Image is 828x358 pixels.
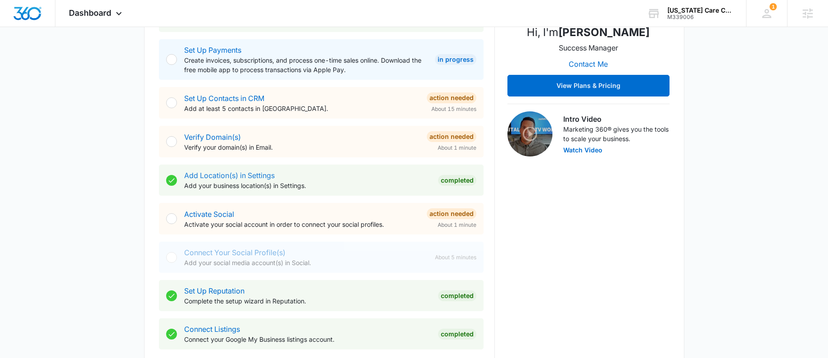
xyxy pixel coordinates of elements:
button: Contact Me [560,53,617,75]
div: Completed [438,290,476,301]
span: About 1 minute [438,221,476,229]
div: Action Needed [427,208,476,219]
p: Connect your Google My Business listings account. [184,335,431,344]
a: Set Up Contacts in CRM [184,94,264,103]
button: View Plans & Pricing [507,75,670,96]
p: Hi, I'm [527,24,650,41]
p: Add at least 5 contacts in [GEOGRAPHIC_DATA]. [184,104,420,113]
p: Add your social media account(s) in Social. [184,258,428,267]
div: notifications count [769,3,777,10]
a: Set Up Payments [184,46,241,55]
div: In Progress [435,54,476,65]
p: Verify your domain(s) in Email. [184,142,420,152]
a: Set Up Reputation [184,286,244,295]
span: About 15 minutes [431,105,476,113]
span: About 5 minutes [435,253,476,262]
h3: Intro Video [563,114,670,124]
p: Activate your social account in order to connect your social profiles. [184,220,420,229]
p: Success Manager [559,42,618,53]
a: Verify Domain(s) [184,133,241,142]
a: Add Location(s) in Settings [184,171,275,180]
a: Connect Listings [184,325,240,334]
p: Complete the setup wizard in Reputation. [184,296,431,306]
div: Action Needed [427,92,476,103]
button: Watch Video [563,147,602,153]
p: Marketing 360® gives you the tools to scale your business. [563,124,670,143]
span: 1 [769,3,777,10]
strong: [PERSON_NAME] [558,26,650,39]
div: Action Needed [427,131,476,142]
div: Completed [438,175,476,186]
p: Add your business location(s) in Settings. [184,181,431,190]
p: Create invoices, subscriptions, and process one-time sales online. Download the free mobile app t... [184,55,428,74]
a: Activate Social [184,210,234,219]
span: About 1 minute [438,144,476,152]
div: account name [667,7,733,14]
img: Intro Video [507,111,552,156]
div: Completed [438,329,476,340]
div: account id [667,14,733,20]
span: Dashboard [69,8,111,18]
